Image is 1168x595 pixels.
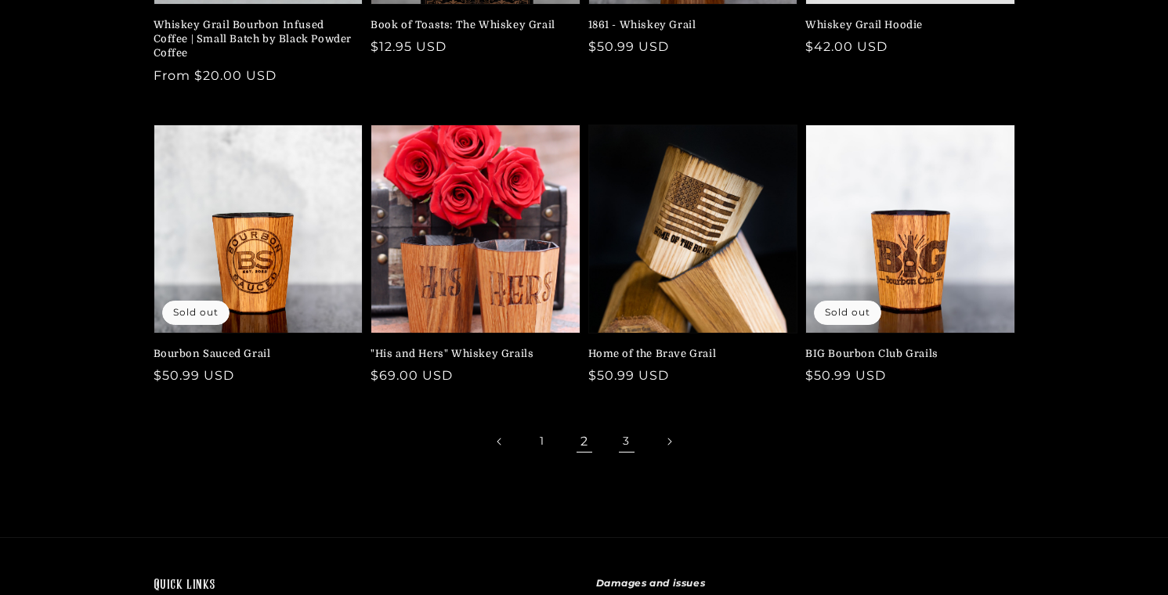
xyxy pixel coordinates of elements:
a: Page 3 [609,424,644,459]
a: Previous page [483,424,517,459]
strong: Damages and issues [596,577,706,589]
a: BIG Bourbon Club Grails [805,347,1006,361]
span: Page 2 [567,424,602,459]
a: Next page [652,424,686,459]
nav: Pagination [154,424,1015,459]
a: Whiskey Grail Bourbon Infused Coffee | Small Batch by Black Powder Coffee [154,18,354,61]
a: Whiskey Grail Hoodie [805,18,1006,32]
a: Page 1 [525,424,559,459]
h2: Quick links [154,577,573,595]
a: Book of Toasts: The Whiskey Grail [371,18,571,32]
a: 1861 - Whiskey Grail [588,18,789,32]
a: Bourbon Sauced Grail [154,347,354,361]
a: "His and Hers" Whiskey Grails [371,347,571,361]
a: Home of the Brave Grail [588,347,789,361]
